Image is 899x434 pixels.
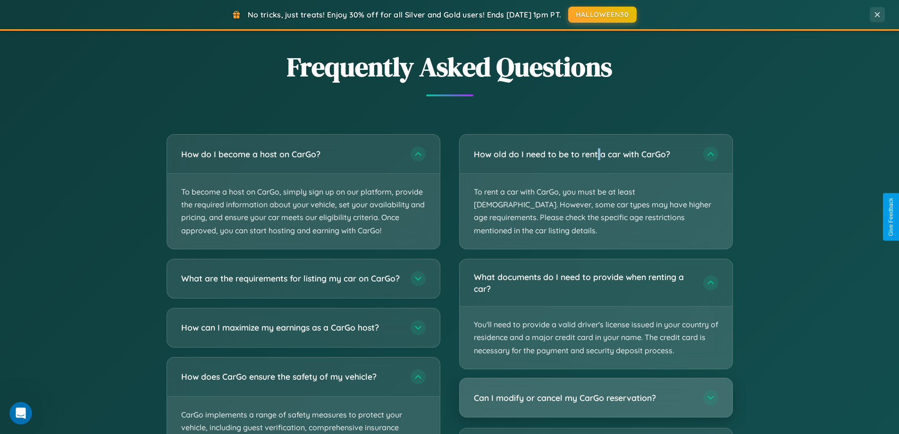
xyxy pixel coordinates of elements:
p: To rent a car with CarGo, you must be at least [DEMOGRAPHIC_DATA]. However, some car types may ha... [460,174,732,249]
iframe: Intercom live chat [9,402,32,425]
button: HALLOWEEN30 [568,7,637,23]
h3: How old do I need to be to rent a car with CarGo? [474,148,694,160]
p: To become a host on CarGo, simply sign up on our platform, provide the required information about... [167,174,440,249]
h2: Frequently Asked Questions [167,49,733,85]
h3: What are the requirements for listing my car on CarGo? [181,272,401,284]
div: Give Feedback [888,198,894,236]
p: You'll need to provide a valid driver's license issued in your country of residence and a major c... [460,306,732,369]
h3: How does CarGo ensure the safety of my vehicle? [181,371,401,383]
h3: What documents do I need to provide when renting a car? [474,271,694,294]
span: No tricks, just treats! Enjoy 30% off for all Silver and Gold users! Ends [DATE] 1pm PT. [248,10,561,19]
h3: Can I modify or cancel my CarGo reservation? [474,391,694,403]
h3: How can I maximize my earnings as a CarGo host? [181,322,401,333]
h3: How do I become a host on CarGo? [181,148,401,160]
